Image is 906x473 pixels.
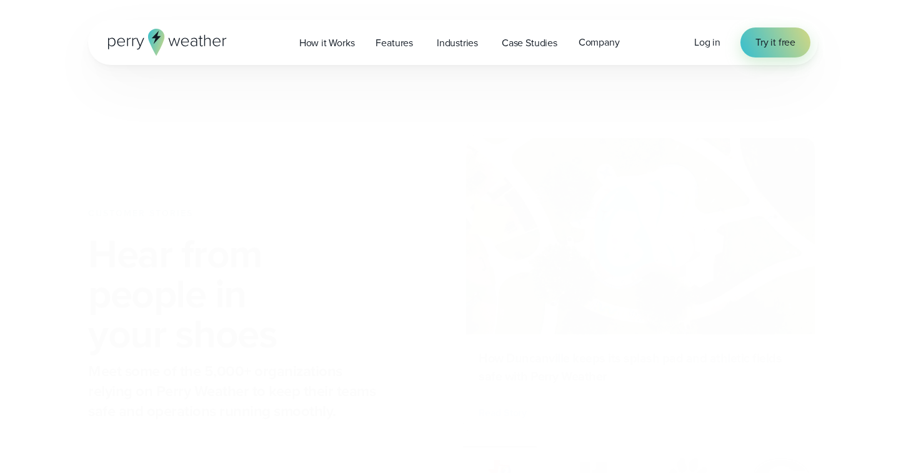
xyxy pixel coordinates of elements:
span: Features [376,36,412,51]
span: Case Studies [502,36,557,51]
span: Try it free [755,35,795,50]
a: Log in [694,35,720,50]
a: How it Works [289,30,366,56]
span: Company [579,35,620,50]
a: Try it free [740,27,810,57]
a: Case Studies [491,30,568,56]
span: How it Works [299,36,355,51]
span: Industries [437,36,478,51]
span: Log in [694,35,720,49]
